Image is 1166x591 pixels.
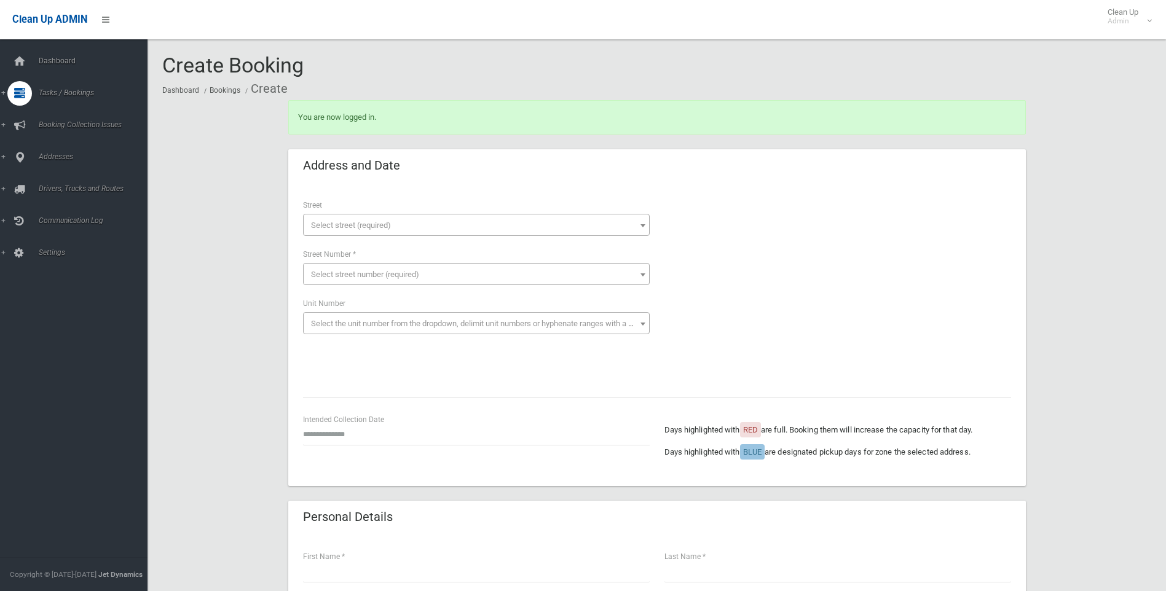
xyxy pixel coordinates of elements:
span: Clean Up ADMIN [12,14,87,25]
span: Select street number (required) [311,270,419,279]
span: Communication Log [35,216,157,225]
p: Days highlighted with are designated pickup days for zone the selected address. [664,445,1011,460]
a: Bookings [210,86,240,95]
span: Dashboard [35,57,157,65]
strong: Jet Dynamics [98,570,143,579]
span: Booking Collection Issues [35,120,157,129]
span: BLUE [743,447,762,456]
span: Select street (required) [311,221,391,230]
li: Create [242,77,288,100]
span: Addresses [35,152,157,161]
header: Address and Date [288,154,415,178]
div: You are now logged in. [288,100,1026,135]
small: Admin [1108,17,1138,26]
span: Clean Up [1101,7,1151,26]
header: Personal Details [288,505,408,529]
span: Settings [35,248,157,257]
p: Days highlighted with are full. Booking them will increase the capacity for that day. [664,423,1011,437]
a: Dashboard [162,86,199,95]
span: RED [743,425,758,434]
span: Drivers, Trucks and Routes [35,184,157,193]
span: Copyright © [DATE]-[DATE] [10,570,97,579]
span: Create Booking [162,53,304,77]
span: Select the unit number from the dropdown, delimit unit numbers or hyphenate ranges with a comma [311,319,655,328]
span: Tasks / Bookings [35,88,157,97]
